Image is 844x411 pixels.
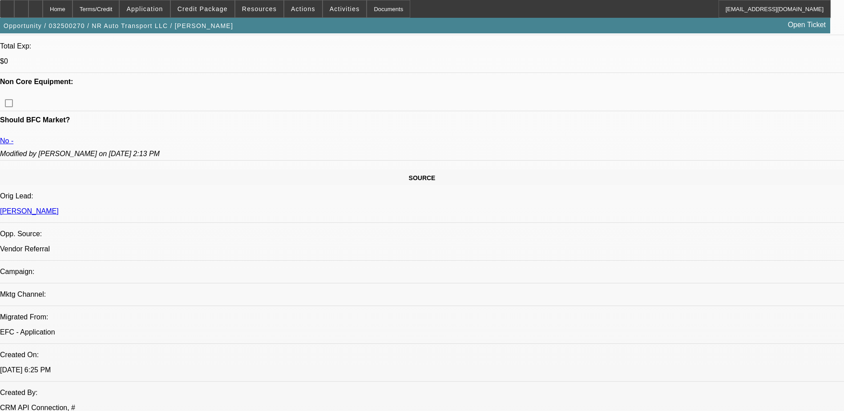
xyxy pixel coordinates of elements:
[235,0,283,17] button: Resources
[171,0,234,17] button: Credit Package
[323,0,367,17] button: Activities
[120,0,170,17] button: Application
[330,5,360,12] span: Activities
[4,22,233,29] span: Opportunity / 032500270 / NR Auto Transport LLC / [PERSON_NAME]
[242,5,277,12] span: Resources
[784,17,829,32] a: Open Ticket
[409,174,436,181] span: SOURCE
[284,0,322,17] button: Actions
[291,5,315,12] span: Actions
[126,5,163,12] span: Application
[178,5,228,12] span: Credit Package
